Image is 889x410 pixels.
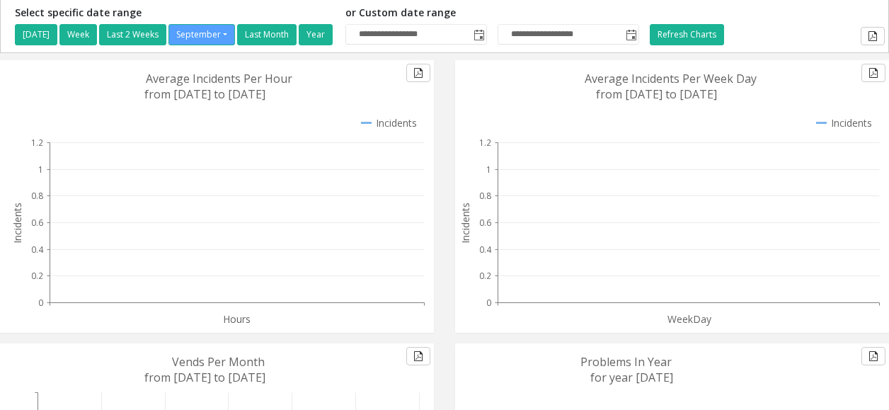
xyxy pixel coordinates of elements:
[623,25,638,45] span: Toggle popup
[31,270,43,282] text: 0.2
[38,164,43,176] text: 1
[861,64,885,82] button: Export to pdf
[479,244,492,256] text: 0.4
[861,27,885,45] button: Export to pdf
[585,71,757,86] text: Average Incidents Per Week Day
[345,7,639,19] h5: or Custom date range
[144,86,265,102] text: from [DATE] to [DATE]
[11,203,24,244] text: Incidents
[590,370,673,385] text: for year [DATE]
[406,64,430,82] button: Export to pdf
[406,347,430,365] button: Export to pdf
[38,297,43,309] text: 0
[459,203,472,244] text: Incidents
[172,354,265,370] text: Vends Per Month
[596,86,717,102] text: from [DATE] to [DATE]
[667,312,712,326] text: WeekDay
[861,347,885,365] button: Export to pdf
[299,24,333,45] button: Year
[144,370,265,385] text: from [DATE] to [DATE]
[479,137,491,149] text: 1.2
[59,24,97,45] button: Week
[486,297,491,309] text: 0
[223,312,251,326] text: Hours
[471,25,486,45] span: Toggle popup
[31,137,43,149] text: 1.2
[479,217,491,229] text: 0.6
[237,24,297,45] button: Last Month
[146,71,292,86] text: Average Incidents Per Hour
[99,24,166,45] button: Last 2 Weeks
[31,244,44,256] text: 0.4
[486,164,491,176] text: 1
[650,24,724,45] button: Refresh Charts
[15,24,57,45] button: [DATE]
[580,354,672,370] text: Problems In Year
[479,190,491,202] text: 0.8
[31,190,43,202] text: 0.8
[479,270,491,282] text: 0.2
[15,7,335,19] h5: Select specific date range
[168,24,235,45] button: September
[31,217,43,229] text: 0.6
